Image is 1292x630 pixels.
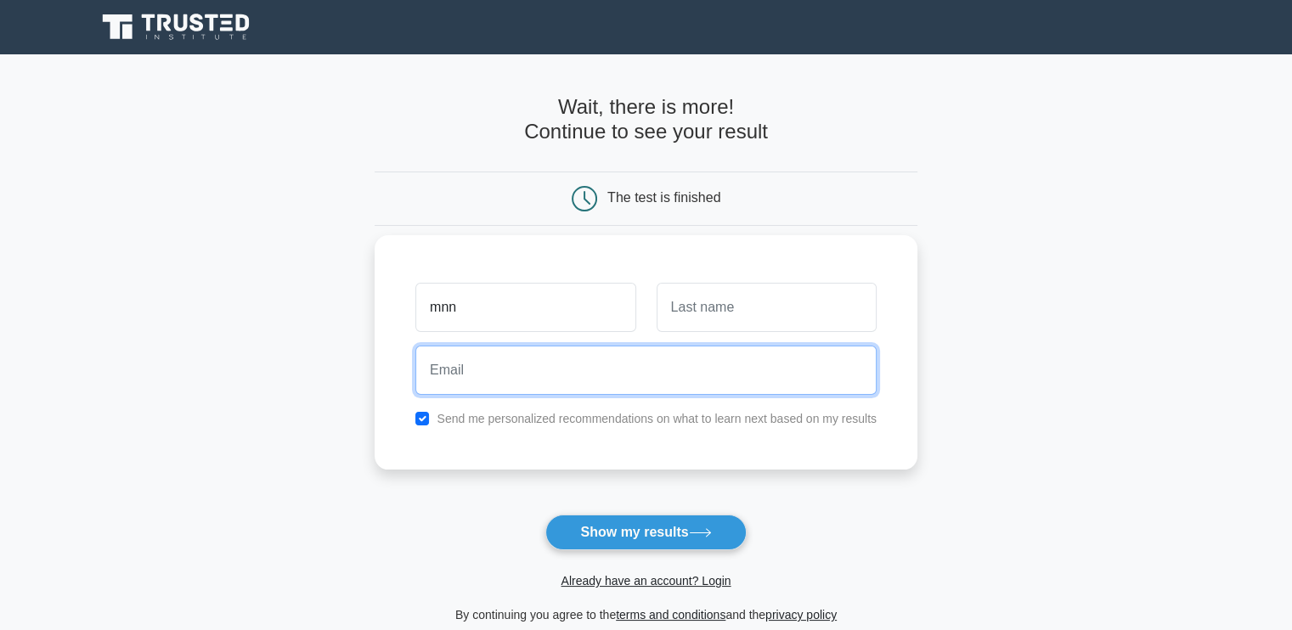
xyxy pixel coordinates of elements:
[375,95,917,144] h4: Wait, there is more! Continue to see your result
[364,605,928,625] div: By continuing you agree to the and the
[657,283,877,332] input: Last name
[437,412,877,425] label: Send me personalized recommendations on what to learn next based on my results
[415,346,877,395] input: Email
[616,608,725,622] a: terms and conditions
[545,515,746,550] button: Show my results
[415,283,635,332] input: First name
[561,574,731,588] a: Already have an account? Login
[607,190,720,205] div: The test is finished
[765,608,837,622] a: privacy policy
